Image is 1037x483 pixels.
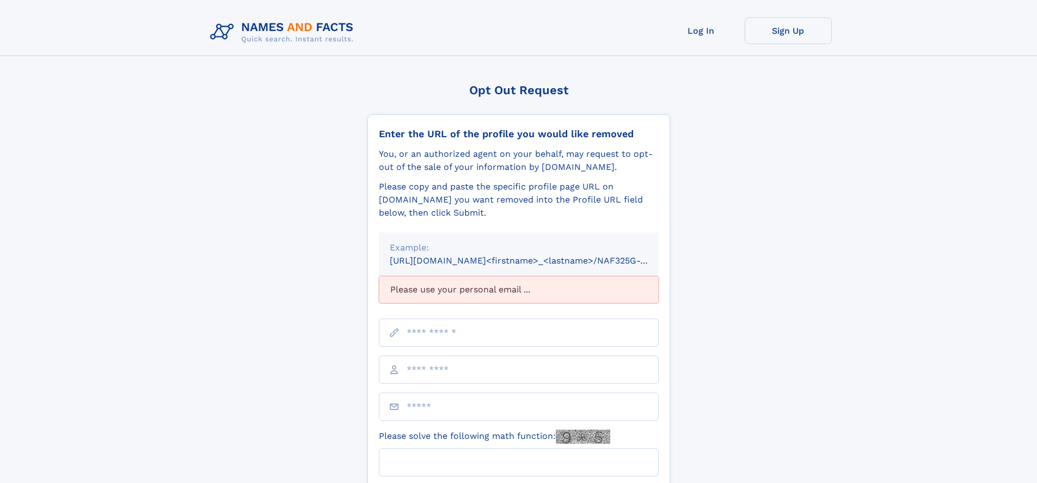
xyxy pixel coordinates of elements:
label: Please solve the following math function: [379,430,610,444]
a: Sign Up [745,17,832,44]
div: Example: [390,241,648,254]
div: Opt Out Request [367,83,670,97]
a: Log In [658,17,745,44]
div: Enter the URL of the profile you would like removed [379,128,659,140]
div: Please copy and paste the specific profile page URL on [DOMAIN_NAME] you want removed into the Pr... [379,180,659,219]
img: Logo Names and Facts [206,17,363,47]
div: Please use your personal email ... [379,276,659,303]
div: You, or an authorized agent on your behalf, may request to opt-out of the sale of your informatio... [379,148,659,174]
small: [URL][DOMAIN_NAME]<firstname>_<lastname>/NAF325G-xxxxxxxx [390,255,679,266]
